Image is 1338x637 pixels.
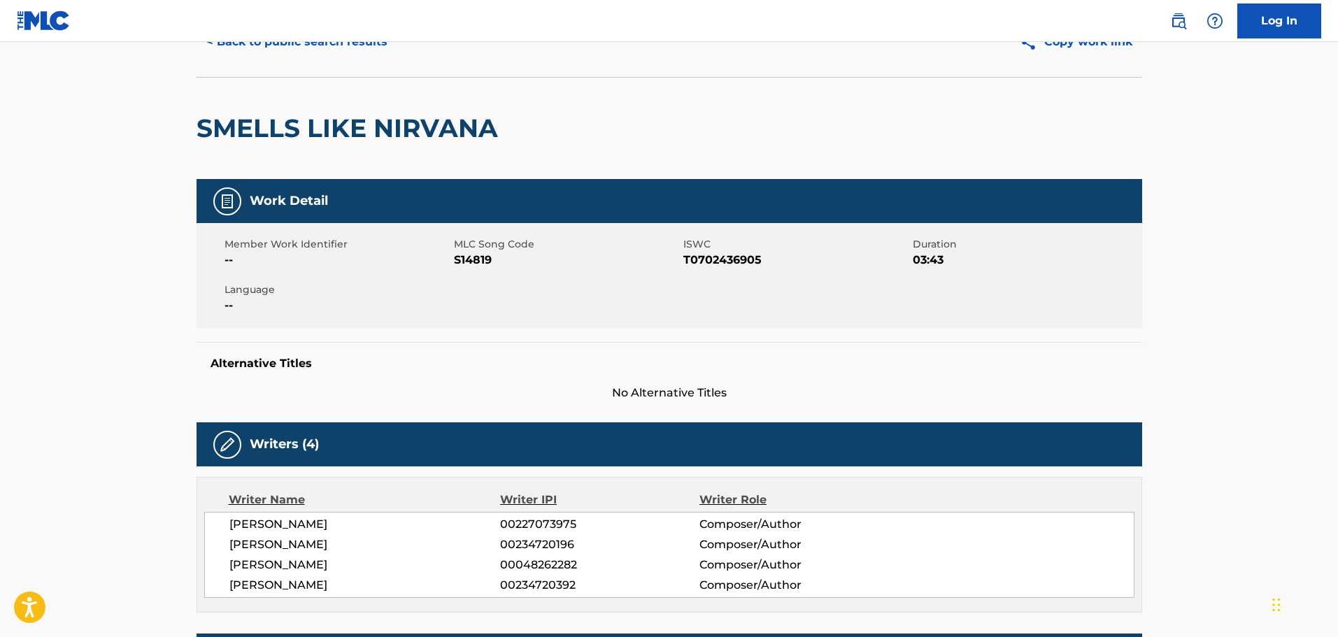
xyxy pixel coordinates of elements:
[1020,34,1044,51] img: Copy work link
[1201,7,1229,35] div: Help
[219,436,236,453] img: Writers
[699,516,881,533] span: Composer/Author
[197,385,1142,401] span: No Alternative Titles
[500,492,699,508] div: Writer IPI
[1165,7,1193,35] a: Public Search
[229,516,501,533] span: [PERSON_NAME]
[500,557,699,573] span: 00048262282
[699,536,881,553] span: Composer/Author
[683,237,909,252] span: ISWC
[913,237,1139,252] span: Duration
[197,113,505,144] h2: SMELLS LIKE NIRVANA
[229,557,501,573] span: [PERSON_NAME]
[225,282,450,297] span: Language
[1170,13,1187,29] img: search
[225,237,450,252] span: Member Work Identifier
[699,492,881,508] div: Writer Role
[500,536,699,553] span: 00234720196
[1237,3,1321,38] a: Log In
[1272,584,1281,626] div: Drag
[454,237,680,252] span: MLC Song Code
[219,193,236,210] img: Work Detail
[500,516,699,533] span: 00227073975
[229,536,501,553] span: [PERSON_NAME]
[699,577,881,594] span: Composer/Author
[211,357,1128,371] h5: Alternative Titles
[683,252,909,269] span: T0702436905
[454,252,680,269] span: S14819
[250,436,319,452] h5: Writers (4)
[229,492,501,508] div: Writer Name
[197,24,397,59] button: < Back to public search results
[250,193,328,209] h5: Work Detail
[1207,13,1223,29] img: help
[1010,24,1142,59] button: Copy work link
[229,577,501,594] span: [PERSON_NAME]
[225,252,450,269] span: --
[1268,570,1338,637] iframe: Chat Widget
[225,297,450,314] span: --
[913,252,1139,269] span: 03:43
[699,557,881,573] span: Composer/Author
[17,10,71,31] img: MLC Logo
[500,577,699,594] span: 00234720392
